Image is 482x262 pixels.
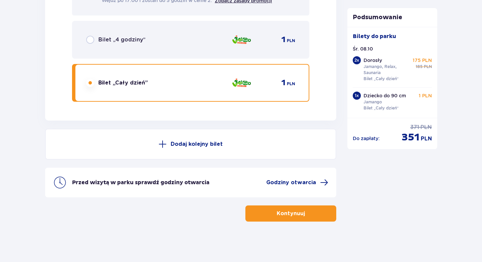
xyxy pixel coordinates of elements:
img: Jamango [232,76,251,90]
p: Bilety do parku [353,33,396,40]
span: Bilet „Cały dzień” [98,79,148,87]
p: Bilet „Cały dzień” [364,76,399,82]
div: 2 x [353,56,361,64]
span: 351 [402,131,419,144]
span: Bilet „4 godziny” [98,36,145,43]
span: PLN [421,135,432,142]
p: Kontynuuj [277,210,305,217]
p: Do zapłaty : [353,135,380,142]
p: Przed wizytą w parku sprawdź godziny otwarcia [72,179,209,186]
button: Kontynuuj [245,205,336,222]
p: Podsumowanie [347,13,438,22]
div: 1 x [353,92,361,100]
p: Jamango, Relax, Saunaria [364,64,410,76]
a: Godziny otwarcia [266,178,328,187]
span: Godziny otwarcia [266,179,316,186]
img: Jamango [232,33,251,47]
span: 185 [416,64,422,70]
p: Jamango [364,99,382,105]
span: PLN [287,38,295,44]
button: Dodaj kolejny bilet [45,129,336,160]
p: Bilet „Cały dzień” [364,105,399,111]
p: 175 PLN [413,57,432,64]
span: PLN [424,64,432,70]
p: Dorosły [364,57,382,64]
span: 1 [281,78,285,88]
span: 371 [410,124,419,131]
span: PLN [287,81,295,87]
p: 1 PLN [419,92,432,99]
p: Śr. 08.10 [353,45,373,52]
span: 1 [281,35,285,45]
span: PLN [420,124,432,131]
p: Dziecko do 90 cm [364,92,406,99]
p: Dodaj kolejny bilet [171,140,223,148]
